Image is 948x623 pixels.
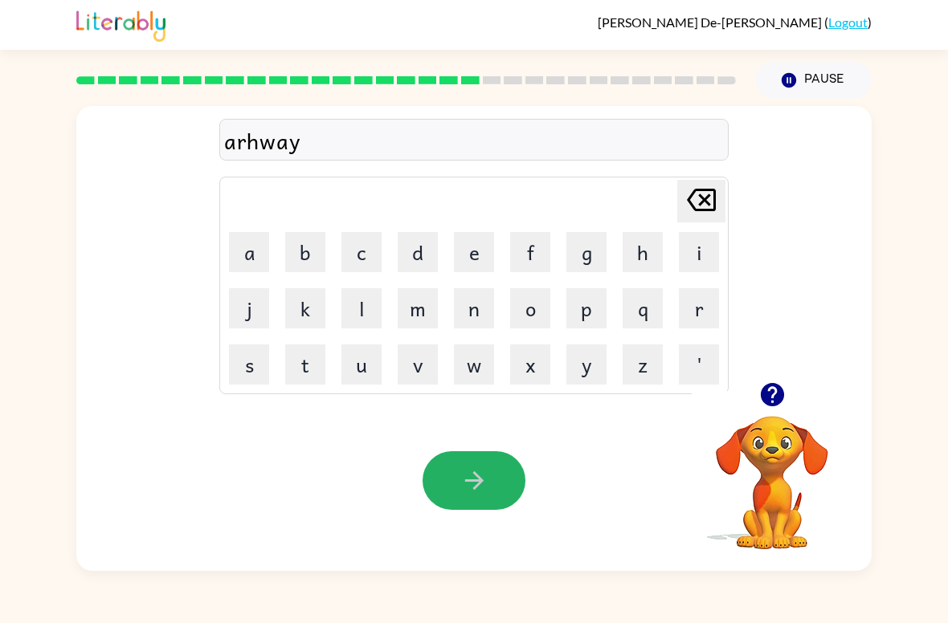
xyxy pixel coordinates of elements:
button: k [285,288,325,328]
button: w [454,344,494,385]
span: [PERSON_NAME] De-[PERSON_NAME] [598,14,824,30]
button: l [341,288,382,328]
button: e [454,232,494,272]
button: q [623,288,663,328]
button: n [454,288,494,328]
button: c [341,232,382,272]
button: g [566,232,607,272]
button: y [566,344,607,385]
button: a [229,232,269,272]
button: x [510,344,550,385]
button: o [510,288,550,328]
video: Your browser must support playing .mp4 files to use Literably. Please try using another browser. [692,391,852,552]
div: arhway [224,124,724,157]
a: Logout [828,14,868,30]
button: d [398,232,438,272]
div: ( ) [598,14,872,30]
button: z [623,344,663,385]
button: v [398,344,438,385]
button: m [398,288,438,328]
button: h [623,232,663,272]
img: Literably [76,6,165,42]
button: j [229,288,269,328]
button: b [285,232,325,272]
button: f [510,232,550,272]
button: Pause [755,62,872,99]
button: p [566,288,607,328]
button: r [679,288,719,328]
button: s [229,344,269,385]
button: u [341,344,382,385]
button: i [679,232,719,272]
button: t [285,344,325,385]
button: ' [679,344,719,385]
